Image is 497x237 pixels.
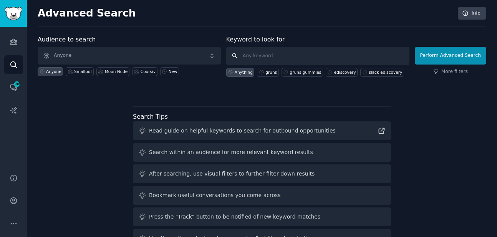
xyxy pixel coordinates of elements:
[160,67,179,76] a: New
[226,36,285,43] label: Keyword to look for
[415,47,486,65] button: Perform Advanced Search
[149,170,315,178] div: After searching, use visual filters to further filter down results
[226,47,409,65] input: Any keyword
[38,36,96,43] label: Audience to search
[169,69,177,74] div: New
[38,47,221,65] button: Anyone
[5,7,22,20] img: GummySearch logo
[149,148,313,156] div: Search within an audience for more relevant keyword results
[369,70,402,75] div: slack ediscovery
[13,81,20,87] span: 386
[458,7,486,20] a: Info
[141,69,156,74] div: Coursiv
[265,70,277,75] div: gruns
[149,213,320,221] div: Press the "Track" button to be notified of new keyword matches
[334,70,356,75] div: ediscovery
[149,191,281,199] div: Bookmark useful conversations you come across
[74,69,92,74] div: Smallpdf
[38,7,454,20] h2: Advanced Search
[235,70,253,75] div: Anything
[290,70,321,75] div: gruns gummies
[4,78,23,97] a: 386
[433,68,468,75] a: More filters
[105,69,128,74] div: Moon Nude
[46,69,61,74] div: Anyone
[133,113,168,120] label: Search Tips
[149,127,336,135] div: Read guide on helpful keywords to search for outbound opportunities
